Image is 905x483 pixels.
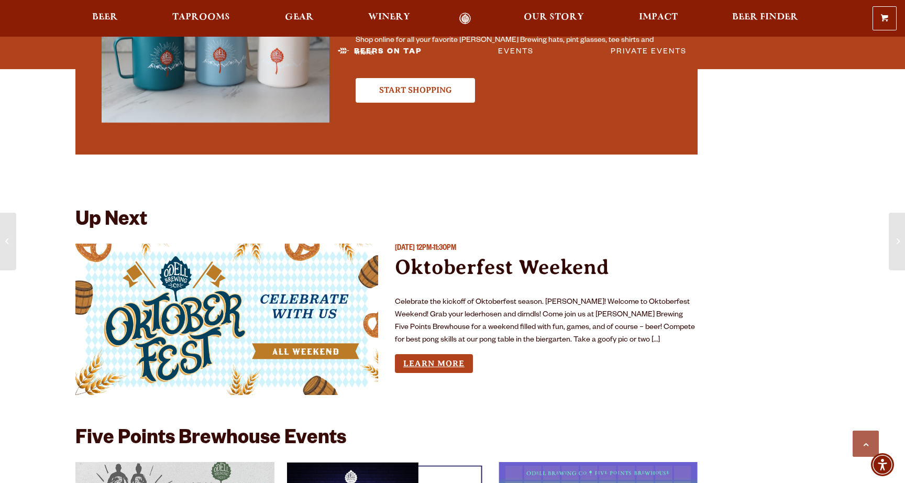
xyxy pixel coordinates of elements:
[871,453,894,476] div: Accessibility Menu
[368,13,410,21] span: Winery
[632,13,685,25] a: Impact
[356,78,475,102] a: Gear Store (opens in a new window)
[85,13,125,25] a: Beer
[92,13,118,21] span: Beer
[165,13,237,25] a: Taprooms
[75,429,346,452] h2: Five Points Brewhouse Events
[639,13,678,21] span: Impact
[732,13,798,21] span: Beer Finder
[356,35,671,60] p: Shop online for all your favorite [PERSON_NAME] Brewing hats, pint glasses, tee shirts and more.
[853,431,879,457] a: Scroll to top
[395,255,609,279] a: Oktoberfest Weekend
[395,297,698,347] p: Celebrate the kickoff of Oktoberfest season. [PERSON_NAME]! Welcome to Oktoberfest Weekend! Grab ...
[75,244,378,395] a: View event details
[725,13,805,25] a: Beer Finder
[445,13,484,25] a: Odell Home
[285,13,314,21] span: Gear
[395,245,415,253] span: [DATE]
[524,13,584,21] span: Our Story
[395,354,473,374] a: Learn more about Oktoberfest Weekend
[278,13,321,25] a: Gear
[416,245,456,253] span: 12PM-11:30PM
[361,13,417,25] a: Winery
[517,13,591,25] a: Our Story
[172,13,230,21] span: Taprooms
[75,210,147,233] h2: Up Next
